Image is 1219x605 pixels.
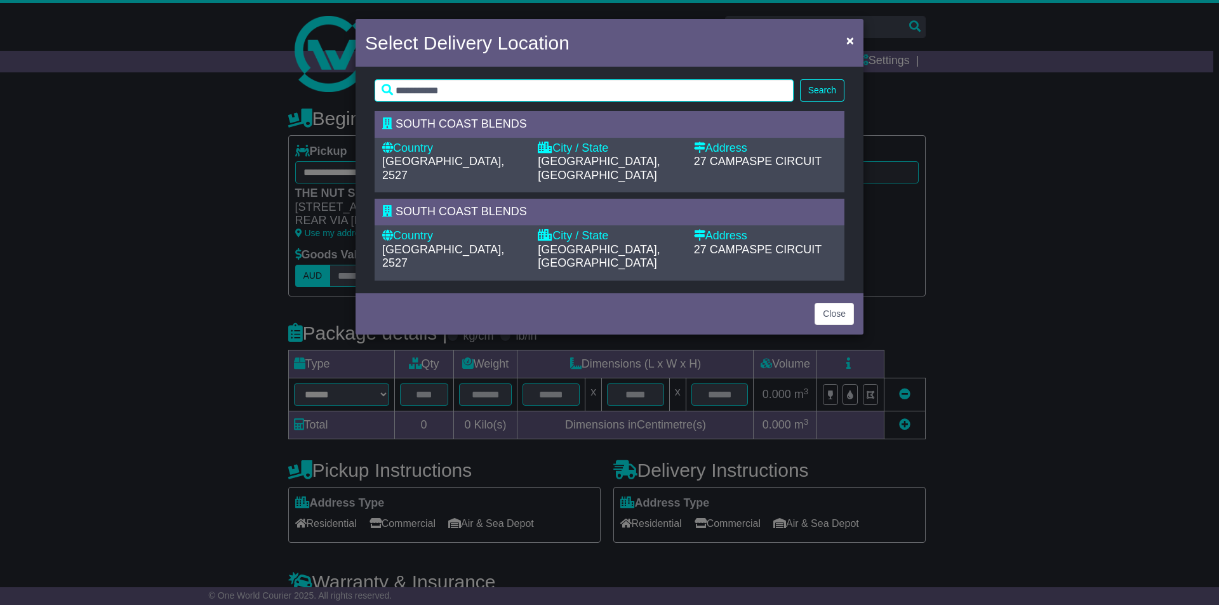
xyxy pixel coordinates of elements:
[382,229,525,243] div: Country
[694,142,837,156] div: Address
[840,27,860,53] button: Close
[382,155,504,182] span: [GEOGRAPHIC_DATA], 2527
[365,29,570,57] h4: Select Delivery Location
[538,142,681,156] div: City / State
[694,229,837,243] div: Address
[538,229,681,243] div: City / State
[846,33,854,48] span: ×
[396,117,527,130] span: SOUTH COAST BLENDS
[538,243,660,270] span: [GEOGRAPHIC_DATA], [GEOGRAPHIC_DATA]
[694,243,822,256] span: 27 CAMPASPE CIRCUIT
[538,155,660,182] span: [GEOGRAPHIC_DATA], [GEOGRAPHIC_DATA]
[382,243,504,270] span: [GEOGRAPHIC_DATA], 2527
[800,79,844,102] button: Search
[694,155,822,168] span: 27 CAMPASPE CIRCUIT
[815,303,854,325] button: Close
[382,142,525,156] div: Country
[396,205,527,218] span: SOUTH COAST BLENDS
